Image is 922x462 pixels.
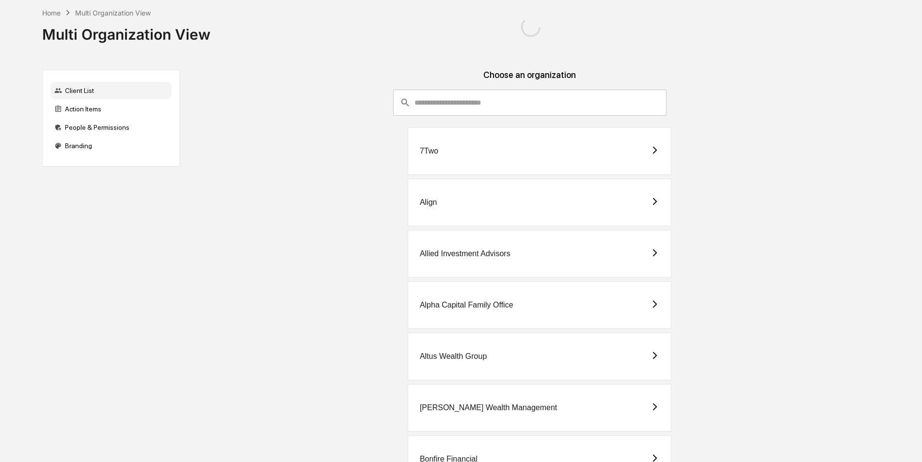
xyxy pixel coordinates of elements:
[420,301,513,309] div: Alpha Capital Family Office
[50,119,172,136] div: People & Permissions
[50,100,172,118] div: Action Items
[420,147,438,155] div: 7Two
[188,70,872,90] div: Choose an organization
[42,9,61,17] div: Home
[420,352,487,361] div: Altus Wealth Group
[420,249,510,258] div: Allied Investment Advisors
[420,403,557,412] div: [PERSON_NAME] Wealth Management
[420,198,437,207] div: Align
[75,9,151,17] div: Multi Organization View
[393,90,667,116] div: consultant-dashboard__filter-organizations-search-bar
[50,82,172,99] div: Client List
[50,137,172,154] div: Branding
[42,18,210,43] div: Multi Organization View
